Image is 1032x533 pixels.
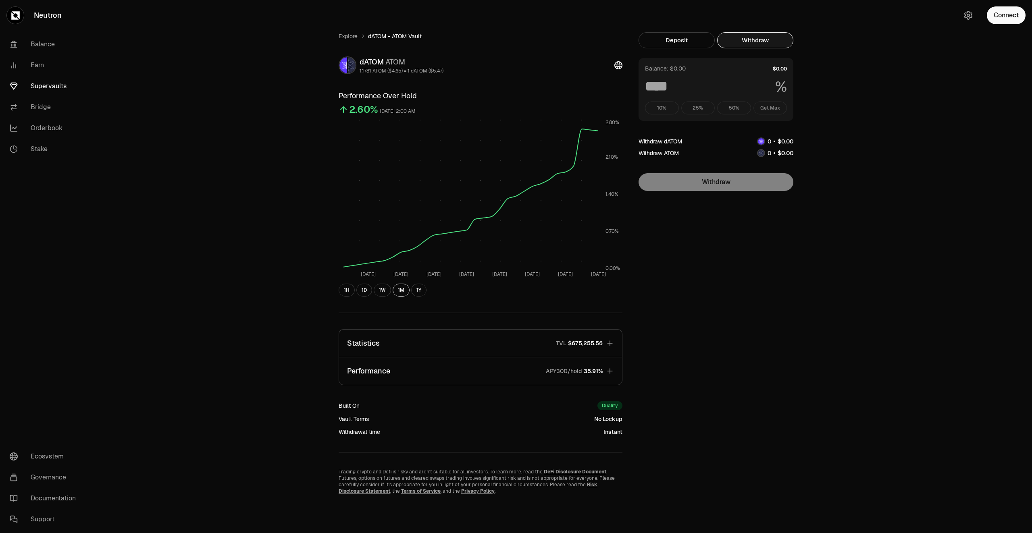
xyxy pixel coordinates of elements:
[459,271,474,278] tspan: [DATE]
[717,32,793,48] button: Withdraw
[3,467,87,488] a: Governance
[544,469,606,475] a: DeFi Disclosure Document
[558,271,573,278] tspan: [DATE]
[594,415,622,423] div: No Lockup
[356,284,372,297] button: 1D
[525,271,540,278] tspan: [DATE]
[584,367,603,375] span: 35.91%
[492,271,507,278] tspan: [DATE]
[361,271,376,278] tspan: [DATE]
[348,57,356,73] img: ATOM Logo
[556,339,566,347] p: TVL
[3,97,87,118] a: Bridge
[3,34,87,55] a: Balance
[385,57,405,66] span: ATOM
[380,107,416,116] div: [DATE] 2:00 AM
[639,149,679,157] div: Withdraw ATOM
[339,330,622,357] button: StatisticsTVL$675,255.56
[339,32,358,40] a: Explore
[339,357,622,385] button: PerformanceAPY30D/hold35.91%
[339,475,622,494] p: Futures, options on futures and cleared swaps trading involves significant risk and is not approp...
[339,90,622,102] h3: Performance Over Hold
[339,481,597,494] a: Risk Disclosure Statement
[605,119,619,126] tspan: 2.80%
[393,271,408,278] tspan: [DATE]
[645,64,686,73] div: Balance: $0.00
[349,103,378,116] div: 2.60%
[3,118,87,139] a: Orderbook
[339,284,355,297] button: 1H
[339,415,369,423] div: Vault Terms
[605,265,620,272] tspan: 0.00%
[411,284,427,297] button: 1Y
[339,402,360,410] div: Built On
[568,339,603,347] span: $675,255.56
[393,284,410,297] button: 1M
[775,79,787,95] span: %
[360,68,443,74] div: 1.1781 ATOM ($4.65) = 1 dATOM ($5.47)
[427,271,441,278] tspan: [DATE]
[3,509,87,530] a: Support
[368,32,422,40] span: dATOM - ATOM Vault
[339,57,347,73] img: dATOM Logo
[639,137,682,145] div: Withdraw dATOM
[987,6,1026,24] button: Connect
[591,271,606,278] tspan: [DATE]
[597,401,622,410] div: Duality
[339,32,622,40] nav: breadcrumb
[605,191,618,197] tspan: 1.40%
[758,150,764,156] img: ATOM Logo
[605,154,618,160] tspan: 2.10%
[603,428,622,436] div: Instant
[758,138,764,145] img: dATOM Logo
[3,139,87,160] a: Stake
[3,76,87,97] a: Supervaults
[347,338,380,349] p: Statistics
[401,488,441,494] a: Terms of Service
[339,469,622,475] p: Trading crypto and Defi is risky and aren't suitable for all investors. To learn more, read the .
[360,56,443,68] div: dATOM
[339,428,380,436] div: Withdrawal time
[546,367,582,375] p: APY30D/hold
[3,55,87,76] a: Earn
[374,284,391,297] button: 1W
[461,488,495,494] a: Privacy Policy
[3,488,87,509] a: Documentation
[3,446,87,467] a: Ecosystem
[639,32,715,48] button: Deposit
[605,228,619,234] tspan: 0.70%
[347,365,390,377] p: Performance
